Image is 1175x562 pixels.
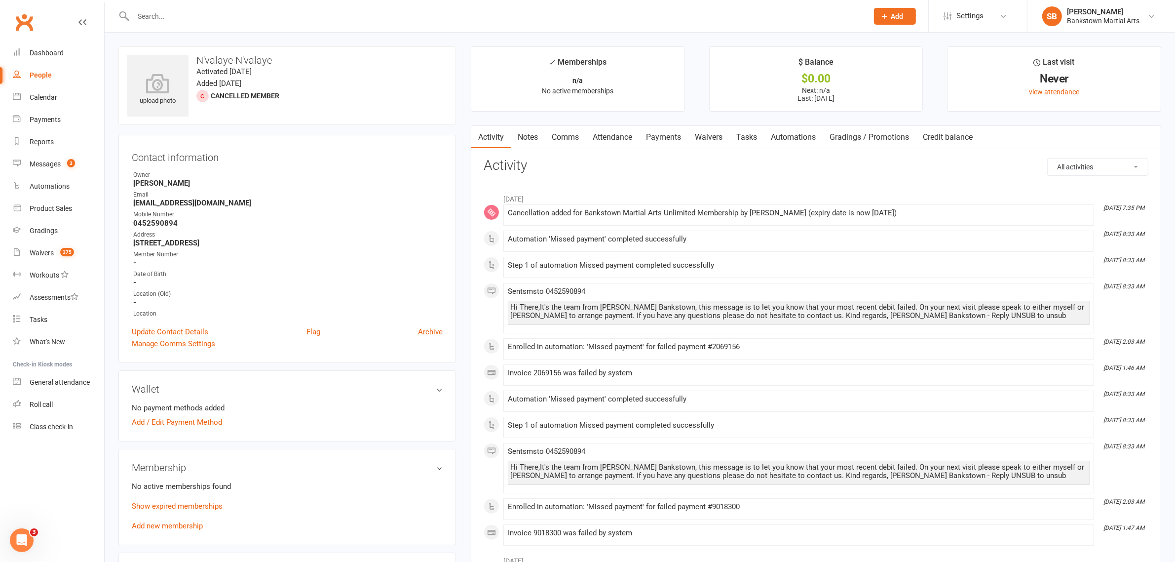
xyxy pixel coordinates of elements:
[508,261,1090,270] div: Step 1 of automation Missed payment completed successfully
[30,71,52,79] div: People
[133,250,443,259] div: Member Number
[13,331,104,353] a: What's New
[545,126,586,149] a: Comms
[13,64,104,86] a: People
[573,77,583,84] strong: n/a
[508,447,585,456] span: Sent sms to 0452590894
[30,249,54,257] div: Waivers
[13,286,104,309] a: Assessments
[132,462,443,473] h3: Membership
[1103,391,1144,398] i: [DATE] 8:33 AM
[471,126,511,149] a: Activity
[1103,364,1144,371] i: [DATE] 1:46 AM
[508,395,1090,403] div: Automation 'Missed payment' completed successfully
[798,56,834,74] div: $ Balance
[30,160,61,168] div: Messages
[764,126,823,149] a: Automations
[508,503,1090,511] div: Enrolled in automation: 'Missed payment' for failed payment #9018300
[132,481,443,492] p: No active memberships found
[127,74,189,106] div: upload photo
[30,271,59,279] div: Workouts
[916,126,980,149] a: Credit balance
[67,159,75,167] span: 3
[132,148,443,163] h3: Contact information
[484,158,1148,173] h3: Activity
[13,42,104,64] a: Dashboard
[30,293,78,301] div: Assessments
[132,326,208,338] a: Update Contact Details
[511,126,545,149] a: Notes
[133,210,443,219] div: Mobile Number
[1042,6,1062,26] div: SB
[127,55,448,66] h3: N'valaye N'valaye
[13,416,104,438] a: Class kiosk mode
[510,303,1087,320] div: Hi There,It's the team from [PERSON_NAME] Bankstown, this message is to let you know that your mo...
[13,86,104,109] a: Calendar
[130,9,861,23] input: Search...
[30,401,53,408] div: Roll call
[132,502,223,511] a: Show expired memberships
[508,421,1090,430] div: Step 1 of automation Missed payment completed successfully
[510,463,1087,480] div: Hi There,It's the team from [PERSON_NAME] Bankstown, this message is to let you know that your mo...
[133,239,443,247] strong: [STREET_ADDRESS]
[13,198,104,220] a: Product Sales
[1034,56,1075,74] div: Last visit
[13,175,104,198] a: Automations
[133,179,443,188] strong: [PERSON_NAME]
[30,423,73,431] div: Class check-in
[30,227,58,235] div: Gradings
[133,278,443,287] strong: -
[508,343,1090,351] div: Enrolled in automation: 'Missed payment' for failed payment #2069156
[508,235,1090,243] div: Automation 'Missed payment' completed successfully
[549,56,607,74] div: Memberships
[508,287,585,296] span: Sent sms to 0452590894
[719,74,914,84] div: $0.00
[484,189,1148,204] li: [DATE]
[30,138,54,146] div: Reports
[30,378,90,386] div: General attendance
[132,338,215,350] a: Manage Comms Settings
[13,394,104,416] a: Roll call
[196,67,252,76] time: Activated [DATE]
[133,219,443,228] strong: 0452590894
[133,289,443,299] div: Location (Old)
[133,298,443,307] strong: -
[30,182,70,190] div: Automations
[12,10,37,35] a: Clubworx
[133,230,443,240] div: Address
[1029,88,1079,96] a: view attendance
[132,402,443,414] li: No payment methods added
[956,74,1152,84] div: Never
[133,199,443,207] strong: [EMAIL_ADDRESS][DOMAIN_NAME]
[132,384,443,395] h3: Wallet
[1103,498,1144,505] i: [DATE] 2:03 AM
[133,170,443,180] div: Owner
[13,242,104,264] a: Waivers 375
[13,264,104,286] a: Workouts
[133,258,443,267] strong: -
[133,190,443,200] div: Email
[1103,257,1144,264] i: [DATE] 8:33 AM
[1103,417,1144,424] i: [DATE] 8:33 AM
[1103,231,1144,238] i: [DATE] 8:33 AM
[1103,283,1144,290] i: [DATE] 8:33 AM
[13,131,104,153] a: Reports
[508,529,1090,537] div: Invoice 9018300 was failed by system
[13,109,104,131] a: Payments
[1067,7,1139,16] div: [PERSON_NAME]
[30,528,38,536] span: 3
[196,79,241,88] time: Added [DATE]
[874,8,916,25] button: Add
[13,153,104,175] a: Messages 3
[549,58,556,67] i: ✓
[891,12,904,20] span: Add
[13,220,104,242] a: Gradings
[30,49,64,57] div: Dashboard
[1103,524,1144,531] i: [DATE] 1:47 AM
[729,126,764,149] a: Tasks
[956,5,984,27] span: Settings
[30,93,57,101] div: Calendar
[639,126,688,149] a: Payments
[133,309,443,319] div: Location
[60,248,74,256] span: 375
